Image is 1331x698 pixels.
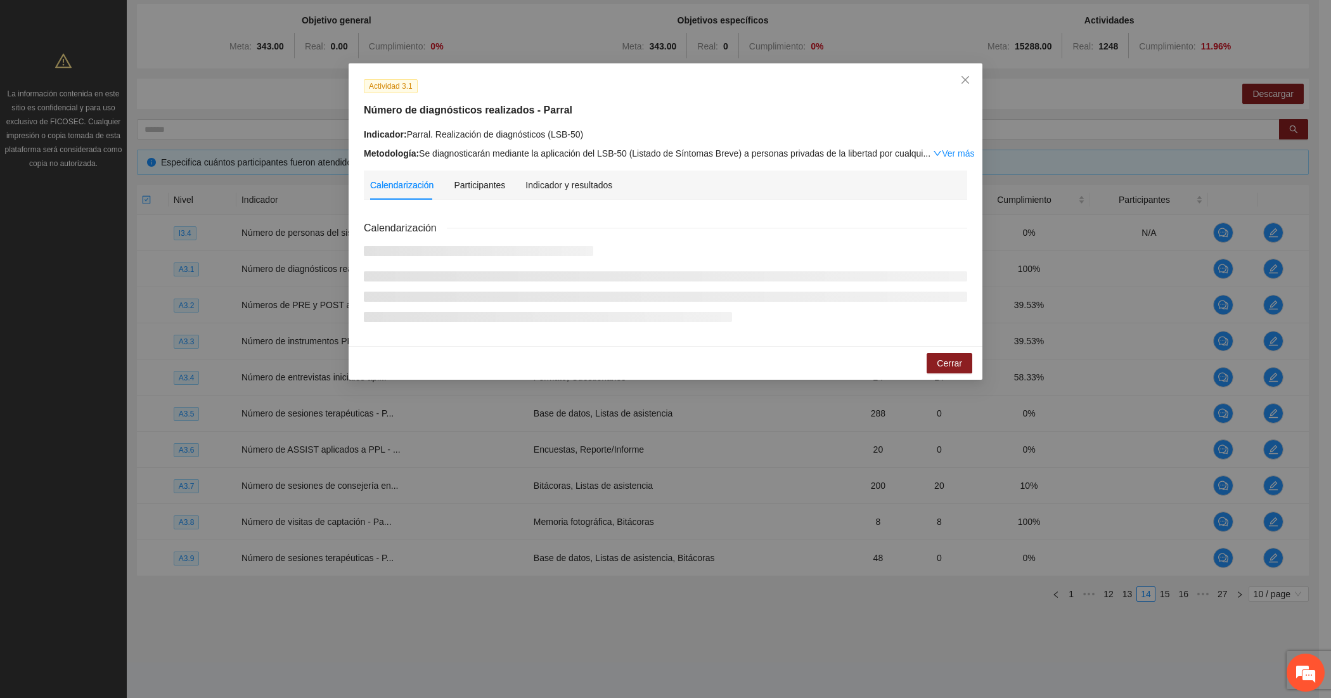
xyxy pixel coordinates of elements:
div: Chatee con nosotros ahora [66,65,213,81]
button: Close [948,63,982,98]
span: close [960,75,970,85]
strong: Indicador: [364,129,407,139]
a: Expand [933,148,974,158]
div: Indicador y resultados [525,178,612,192]
strong: Metodología: [364,148,419,158]
div: Se diagnosticarán mediante la aplicación del LSB-50 (Listado de Síntomas Breve) a personas privad... [364,146,967,160]
span: Cerrar [937,356,962,370]
span: Estamos en línea. [74,169,175,297]
h5: Número de diagnósticos realizados - Parral [364,103,967,118]
div: Calendarización [370,178,434,192]
span: ... [923,148,930,158]
span: down [933,149,942,158]
div: Participantes [454,178,505,192]
span: Actividad 3.1 [364,79,418,93]
div: Minimizar ventana de chat en vivo [208,6,238,37]
span: Calendarización [364,220,447,236]
div: Parral. Realización de diagnósticos (LSB-50) [364,127,967,141]
button: Cerrar [927,353,972,373]
textarea: Escriba su mensaje y pulse “Intro” [6,346,241,391]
